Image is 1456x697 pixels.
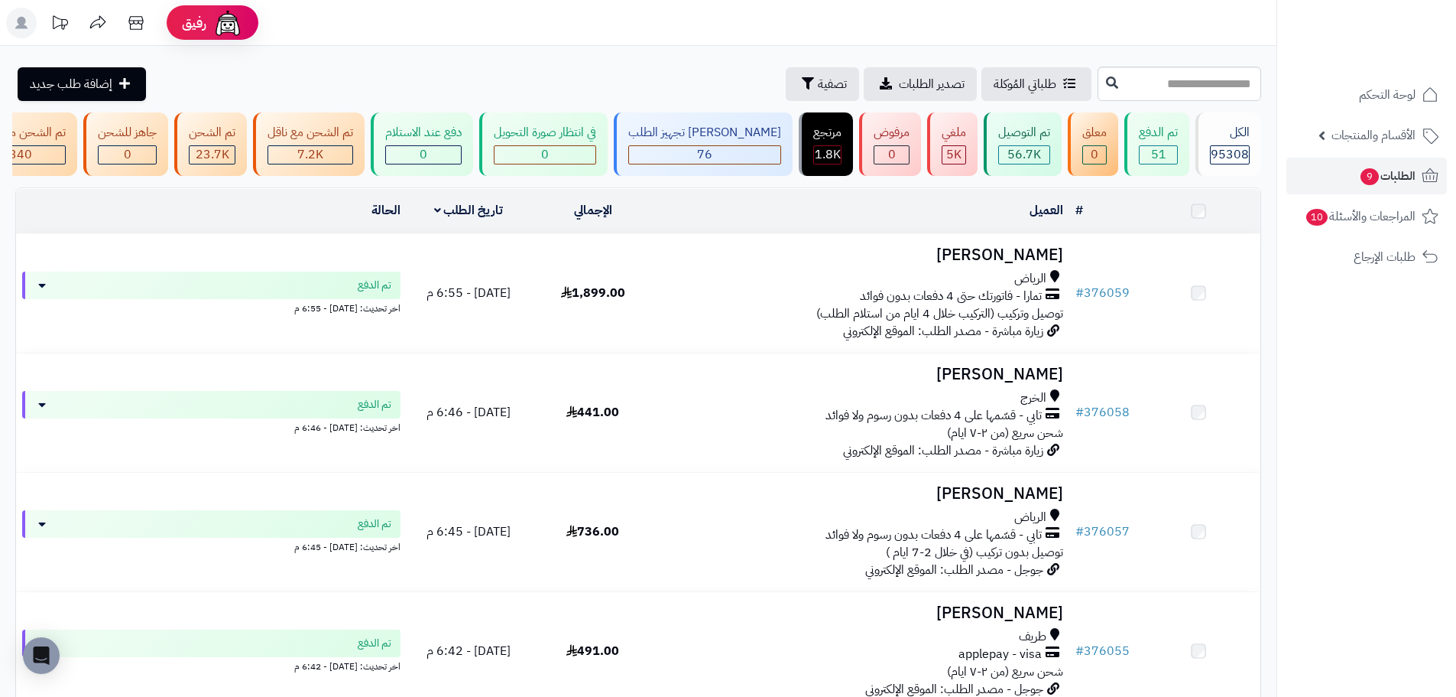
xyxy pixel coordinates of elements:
a: معلق 0 [1065,112,1121,176]
span: # [1075,403,1084,422]
div: 1813 [814,146,841,164]
span: 95308 [1211,145,1249,164]
span: 0 [124,145,131,164]
div: الكل [1210,124,1250,142]
a: تصدير الطلبات [864,67,977,101]
a: # [1075,201,1083,220]
a: المراجعات والأسئلة10 [1286,198,1447,235]
a: تم التوصيل 56.7K [981,112,1065,176]
span: [DATE] - 6:46 م [426,403,511,422]
span: توصيل وتركيب (التركيب خلال 4 ايام من استلام الطلب) [816,305,1063,323]
span: شحن سريع (من ٢-٧ ايام) [947,663,1063,681]
span: تم الدفع [358,516,391,532]
h3: [PERSON_NAME] [661,604,1063,622]
a: العميل [1030,201,1063,220]
a: إضافة طلب جديد [18,67,146,101]
span: 10 [1305,208,1329,226]
div: جاهز للشحن [98,124,157,142]
a: تم الشحن مع ناقل 7.2K [250,112,368,176]
div: 0 [99,146,156,164]
div: تم الدفع [1139,124,1178,142]
a: تم الدفع 51 [1121,112,1192,176]
span: 7.2K [297,145,323,164]
div: اخر تحديث: [DATE] - 6:55 م [22,299,400,315]
a: ملغي 5K [924,112,981,176]
span: رفيق [182,14,206,32]
span: تصدير الطلبات [899,75,965,93]
span: تمارا - فاتورتك حتى 4 دفعات بدون فوائد [860,288,1042,305]
span: 76 [697,145,712,164]
div: Open Intercom Messenger [23,637,60,674]
div: 0 [386,146,461,164]
div: ملغي [942,124,966,142]
a: #376057 [1075,523,1130,541]
span: 441.00 [566,403,619,422]
span: جوجل - مصدر الطلب: الموقع الإلكتروني [865,561,1043,579]
span: تابي - قسّمها على 4 دفعات بدون رسوم ولا فوائد [825,526,1042,544]
h3: [PERSON_NAME] [661,366,1063,383]
span: الخرج [1020,389,1046,407]
span: زيارة مباشرة - مصدر الطلب: الموقع الإلكتروني [843,322,1043,340]
span: إضافة طلب جديد [30,75,112,93]
a: طلبات الإرجاع [1286,239,1447,275]
div: اخر تحديث: [DATE] - 6:42 م [22,657,400,673]
a: #376059 [1075,284,1130,302]
a: مرفوض 0 [856,112,924,176]
div: 23695 [190,146,235,164]
a: طلباتي المُوكلة [981,67,1091,101]
span: applepay - visa [958,646,1042,663]
h3: [PERSON_NAME] [661,485,1063,503]
span: [DATE] - 6:45 م [426,523,511,541]
span: 340 [9,145,32,164]
a: تحديثات المنصة [41,8,79,42]
img: ai-face.png [212,8,243,38]
a: [PERSON_NAME] تجهيز الطلب 76 [611,112,796,176]
span: المراجعات والأسئلة [1305,206,1415,227]
a: في انتظار صورة التحويل 0 [476,112,611,176]
span: طلبات الإرجاع [1354,246,1415,268]
a: لوحة التحكم [1286,77,1447,113]
div: 0 [874,146,909,164]
img: logo-2.png [1352,14,1441,46]
span: زيارة مباشرة - مصدر الطلب: الموقع الإلكتروني [843,441,1043,460]
div: في انتظار صورة التحويل [494,124,596,142]
span: طريف [1019,628,1046,646]
span: 5K [946,145,961,164]
div: مرتجع [813,124,841,142]
h3: [PERSON_NAME] [661,246,1063,264]
div: تم الشحن مع ناقل [268,124,353,142]
span: 23.7K [196,145,229,164]
span: الطلبات [1359,165,1415,187]
span: 736.00 [566,523,619,541]
div: 0 [1083,146,1106,164]
span: 0 [541,145,549,164]
span: الرياض [1014,509,1046,526]
span: الرياض [1014,270,1046,288]
span: توصيل بدون تركيب (في خلال 2-7 ايام ) [886,543,1063,562]
span: 9 [1360,168,1380,186]
span: طلباتي المُوكلة [994,75,1056,93]
span: [DATE] - 6:42 م [426,642,511,660]
div: 56713 [999,146,1049,164]
div: معلق [1082,124,1107,142]
div: مرفوض [874,124,910,142]
a: الحالة [371,201,400,220]
span: تصفية [818,75,847,93]
div: 4984 [942,146,965,164]
span: # [1075,523,1084,541]
div: تم الشحن [189,124,235,142]
div: اخر تحديث: [DATE] - 6:46 م [22,419,400,435]
div: 51 [1140,146,1177,164]
span: # [1075,284,1084,302]
span: الأقسام والمنتجات [1331,125,1415,146]
button: تصفية [786,67,859,101]
div: دفع عند الاستلام [385,124,462,142]
div: 0 [495,146,595,164]
a: الكل95308 [1192,112,1264,176]
span: 56.7K [1007,145,1041,164]
span: 0 [420,145,427,164]
a: دفع عند الاستلام 0 [368,112,476,176]
span: شحن سريع (من ٢-٧ ايام) [947,424,1063,442]
span: 0 [1091,145,1098,164]
a: الإجمالي [574,201,612,220]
